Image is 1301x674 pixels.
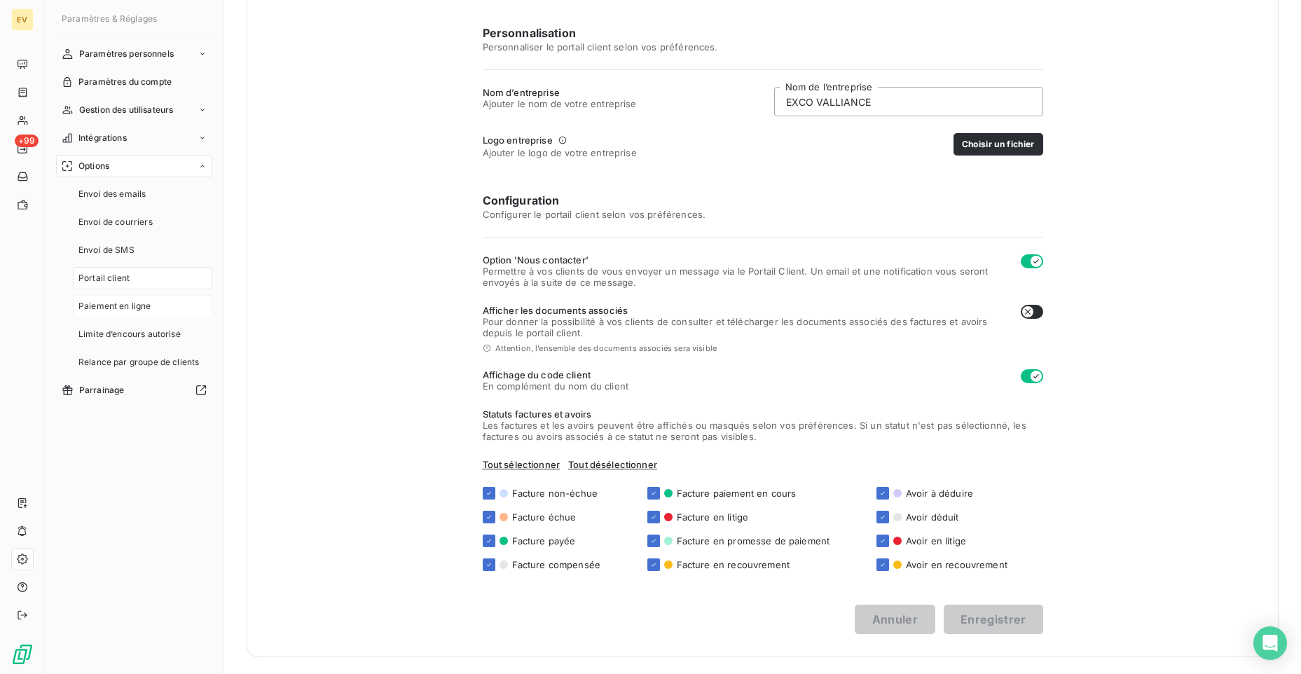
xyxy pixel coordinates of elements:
[906,535,966,546] span: Avoir en litige
[483,25,1043,41] h6: Personnalisation
[483,87,637,98] span: Nom d’entreprise
[512,488,598,499] span: Facture non-échue
[906,488,973,499] span: Avoir à déduire
[483,420,1043,442] span: Les factures et les avoirs peuvent être affichés ou masqués selon vos préférences. Si un statut n...
[906,511,959,523] span: Avoir déduit
[79,384,125,397] span: Parrainage
[954,133,1043,156] button: Choisir un fichier
[11,8,34,31] div: EV
[483,408,1043,420] span: Statuts factures et avoirs
[483,41,1043,53] span: Personnaliser le portail client selon vos préférences.
[79,48,174,60] span: Paramètres personnels
[906,559,1007,570] span: Avoir en recouvrement
[483,254,1010,266] span: Option 'Nous contacter'
[78,356,199,369] span: Relance par groupe de clients
[78,328,181,341] span: Limite d’encours autorisé
[78,244,135,256] span: Envoi de SMS
[73,211,212,233] a: Envoi de courriers
[1253,626,1287,660] div: Open Intercom Messenger
[62,13,157,24] span: Paramètres & Réglages
[677,535,830,546] span: Facture en promesse de paiement
[495,344,717,352] span: Attention, l’ensemble des documents associés sera visible
[483,266,1010,288] span: Permettre à vos clients de vous envoyer un message via le Portail Client. Un email et une notific...
[944,605,1043,634] button: Enregistrer
[483,316,1010,338] span: Pour donner la possibilité à vos clients de consulter et télécharger les documents associés des f...
[483,192,1043,209] h6: Configuration
[512,559,601,570] span: Facture compensée
[79,104,174,116] span: Gestion des utilisateurs
[677,511,749,523] span: Facture en litige
[78,216,153,228] span: Envoi de courriers
[15,135,39,147] span: +99
[56,71,212,93] a: Paramètres du compte
[512,535,576,546] span: Facture payée
[855,605,935,634] button: Annuler
[73,183,212,205] a: Envoi des emails
[483,369,629,380] span: Affichage du code client
[483,209,1043,220] span: Configurer le portail client selon vos préférences.
[78,300,151,312] span: Paiement en ligne
[73,351,212,373] a: Relance par groupe de clients
[483,380,629,392] span: En complément du nom du client
[78,272,130,284] span: Portail client
[73,295,212,317] a: Paiement en ligne
[483,305,1010,316] span: Afficher les documents associés
[73,267,212,289] a: Portail client
[56,379,212,401] a: Parrainage
[677,488,797,499] span: Facture paiement en cours
[78,160,109,172] span: Options
[677,559,790,570] span: Facture en recouvrement
[774,87,1043,116] input: placeholder
[78,132,127,144] span: Intégrations
[78,188,146,200] span: Envoi des emails
[11,643,34,666] img: Logo LeanPay
[483,98,637,109] span: Ajouter le nom de votre entreprise
[568,459,657,470] span: Tout désélectionner
[78,76,172,88] span: Paramètres du compte
[483,459,560,470] span: Tout sélectionner
[512,511,577,523] span: Facture échue
[483,147,637,158] span: Ajouter le logo de votre entreprise
[73,239,212,261] a: Envoi de SMS
[483,135,553,146] span: Logo entreprise
[73,323,212,345] a: Limite d’encours autorisé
